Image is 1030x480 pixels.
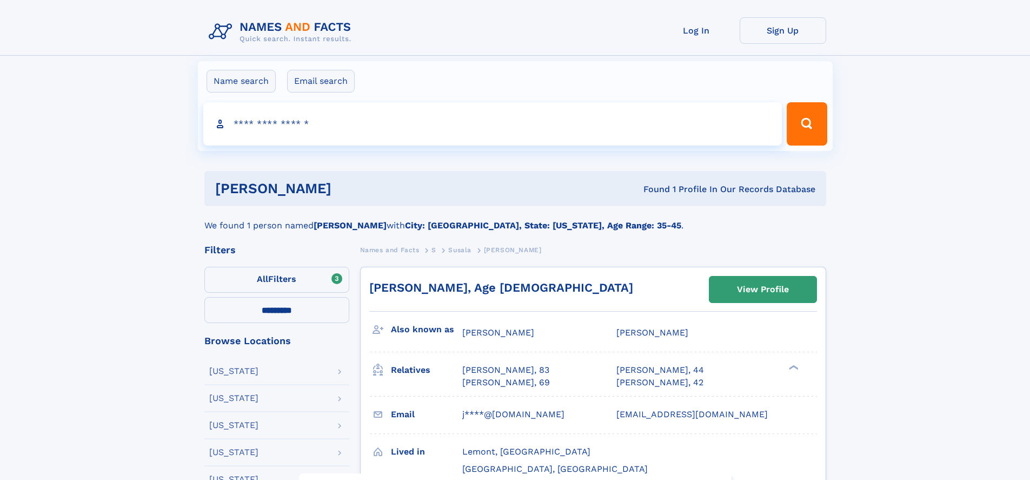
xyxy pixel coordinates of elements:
[209,421,258,430] div: [US_STATE]
[204,267,349,293] label: Filters
[204,17,360,47] img: Logo Names and Facts
[431,243,436,257] a: S
[204,206,826,232] div: We found 1 person named with .
[215,182,488,195] h1: [PERSON_NAME]
[616,327,688,338] span: [PERSON_NAME]
[257,274,268,284] span: All
[405,220,681,231] b: City: [GEOGRAPHIC_DATA], State: [US_STATE], Age Range: 35-45
[314,220,387,231] b: [PERSON_NAME]
[391,320,462,339] h3: Also known as
[391,361,462,379] h3: Relatives
[737,277,789,302] div: View Profile
[209,394,258,403] div: [US_STATE]
[616,377,703,389] a: [PERSON_NAME], 42
[448,243,471,257] a: Susala
[653,17,740,44] a: Log In
[209,448,258,457] div: [US_STATE]
[484,246,542,254] span: [PERSON_NAME]
[462,464,648,474] span: [GEOGRAPHIC_DATA], [GEOGRAPHIC_DATA]
[204,336,349,346] div: Browse Locations
[391,443,462,461] h3: Lived in
[616,409,768,419] span: [EMAIL_ADDRESS][DOMAIN_NAME]
[787,102,827,146] button: Search Button
[431,246,436,254] span: S
[709,277,816,303] a: View Profile
[616,364,704,376] a: [PERSON_NAME], 44
[203,102,782,146] input: search input
[462,446,590,457] span: Lemont, [GEOGRAPHIC_DATA]
[462,364,549,376] a: [PERSON_NAME], 83
[207,70,276,93] label: Name search
[209,367,258,376] div: [US_STATE]
[448,246,471,254] span: Susala
[487,183,815,195] div: Found 1 Profile In Our Records Database
[462,377,550,389] a: [PERSON_NAME], 69
[204,245,349,255] div: Filters
[740,17,826,44] a: Sign Up
[786,364,799,371] div: ❯
[360,243,420,257] a: Names and Facts
[287,70,355,93] label: Email search
[462,327,534,338] span: [PERSON_NAME]
[391,405,462,424] h3: Email
[369,281,633,294] a: [PERSON_NAME], Age [DEMOGRAPHIC_DATA]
